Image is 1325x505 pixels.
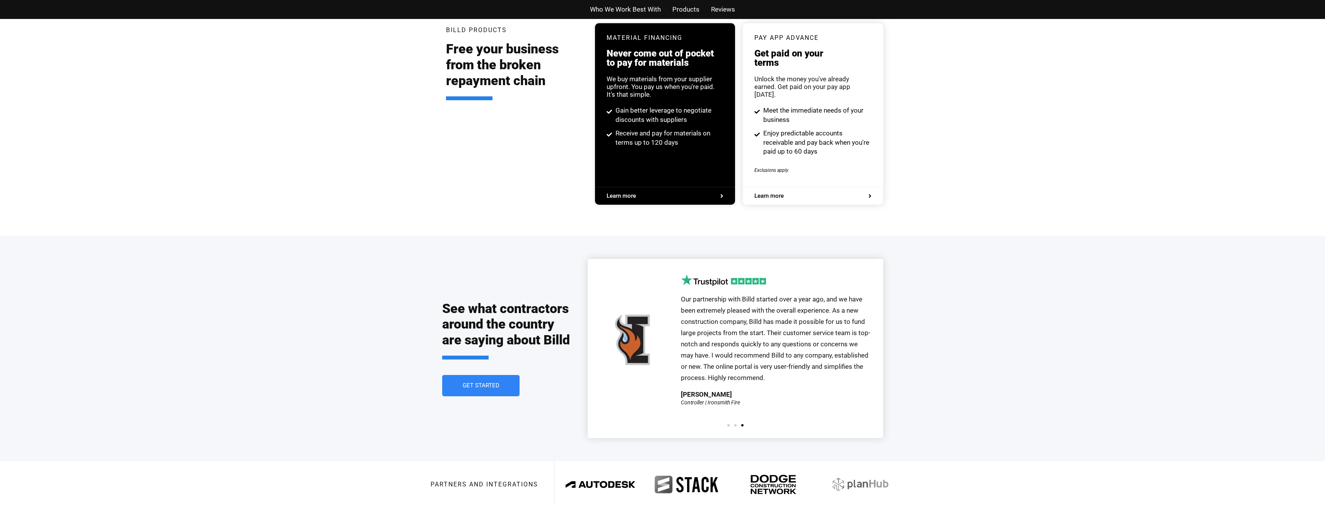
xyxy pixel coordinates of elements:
[442,375,520,396] a: Get Started
[462,383,499,389] span: Get Started
[754,193,784,199] span: Learn more
[734,424,737,426] span: Go to slide 2
[754,193,871,199] a: Learn more
[431,481,538,488] h3: Partners and integrations
[754,35,871,41] h3: pay app advance
[761,129,872,156] span: Enjoy predictable accounts receivable and pay back when you're paid up to 60 days
[614,106,724,125] span: Gain better leverage to negotiate discounts with suppliers
[590,4,661,15] a: Who We Work Best With
[741,424,744,426] span: Go to slide 3
[761,106,872,125] span: Meet the immediate needs of your business
[599,274,872,416] div: 3 / 3
[672,4,699,15] a: Products
[681,400,740,405] div: Controller | Ironsmith Fire
[607,35,723,41] h3: Material Financing
[681,295,870,381] span: Our partnership with Billd started over a year ago, and we have been extremely pleased with the o...
[754,75,871,98] div: Unlock the money you've already earned. Get paid on your pay app [DATE].
[614,129,724,147] span: Receive and pay for materials on terms up to 120 days
[754,49,871,67] h3: Get paid on your terms
[727,424,730,426] span: Go to slide 1
[681,391,732,398] div: [PERSON_NAME]
[442,301,572,359] h2: See what contractors around the country are saying about Billd
[446,41,584,100] h2: Free your business from the broken repayment chain
[607,193,636,199] span: Learn more
[754,168,789,173] span: Exclusions apply.
[607,75,723,98] div: We buy materials from your supplier upfront. You pay us when you're paid. It's that simple.
[607,49,723,67] h3: Never come out of pocket to pay for materials
[607,193,723,199] a: Learn more
[446,27,507,33] h3: Billd Products
[711,4,735,15] a: Reviews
